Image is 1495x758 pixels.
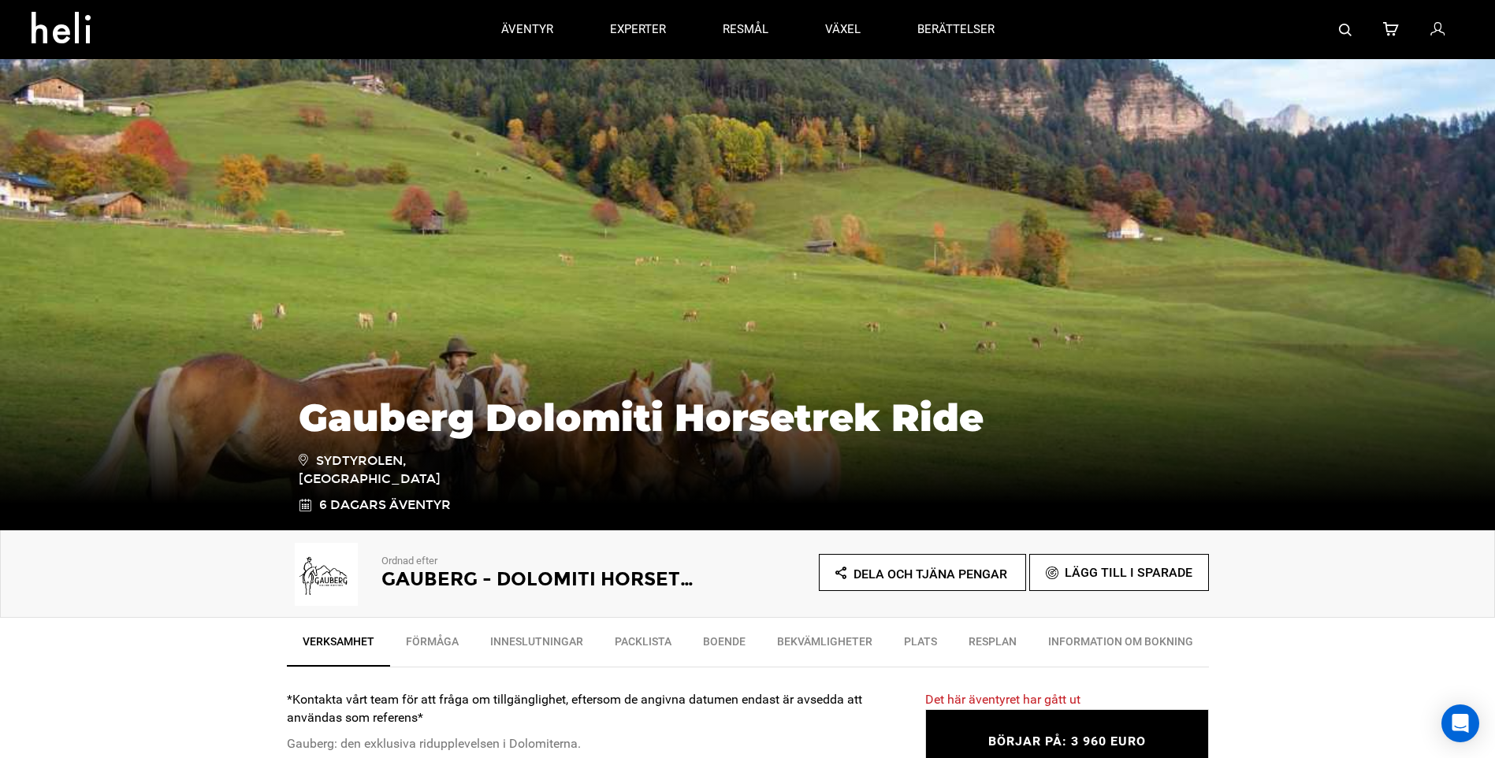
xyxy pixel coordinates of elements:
font: växel [825,21,861,38]
a: Packlista [599,626,687,665]
font: Sydtyrolen, [GEOGRAPHIC_DATA] [299,453,441,486]
span: Dela och tjäna pengar [853,567,1007,582]
div: Öppna Intercom Messenger [1441,704,1479,742]
h1: Gauberg Dolomiti Horsetrek Ride [299,396,1197,439]
span: BÖRJAR PÅ: 3 960 EURO [988,734,1146,749]
a: Förmåga [390,626,474,665]
font: Experter [610,22,666,36]
img: search-bar-icon.svg [1339,24,1352,36]
a: Plats [888,626,953,665]
img: 637d6a0c13b34a6bc5ca2efc0b513937.png [287,543,366,606]
font: Berättelser [917,21,995,38]
p: Gauberg: den exklusiva ridupplevelsen i Dolomiterna. [287,735,902,753]
a: Resplan [953,626,1032,665]
span: 6 dagars äventyr [319,496,451,515]
p: Ordnad efter [381,554,705,569]
span: Det här äventyret har gått ut [925,692,1080,707]
h2: Gauberg - Dolomiti Horsetrek [381,569,705,589]
font: Äventyr [501,22,553,36]
font: resmål [723,22,768,36]
a: Boende [687,626,761,665]
a: Inneslutningar [474,626,599,665]
a: Bekvämligheter [761,626,888,665]
strong: *Kontakta vårt team för att fråga om tillgänglighet, eftersom de angivna datumen endast är avsedd... [287,692,862,725]
a: INFORMATION OM BOKNING [1032,626,1209,665]
a: Verksamhet [287,626,390,667]
span: Lägg till i sparade [1065,565,1192,580]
